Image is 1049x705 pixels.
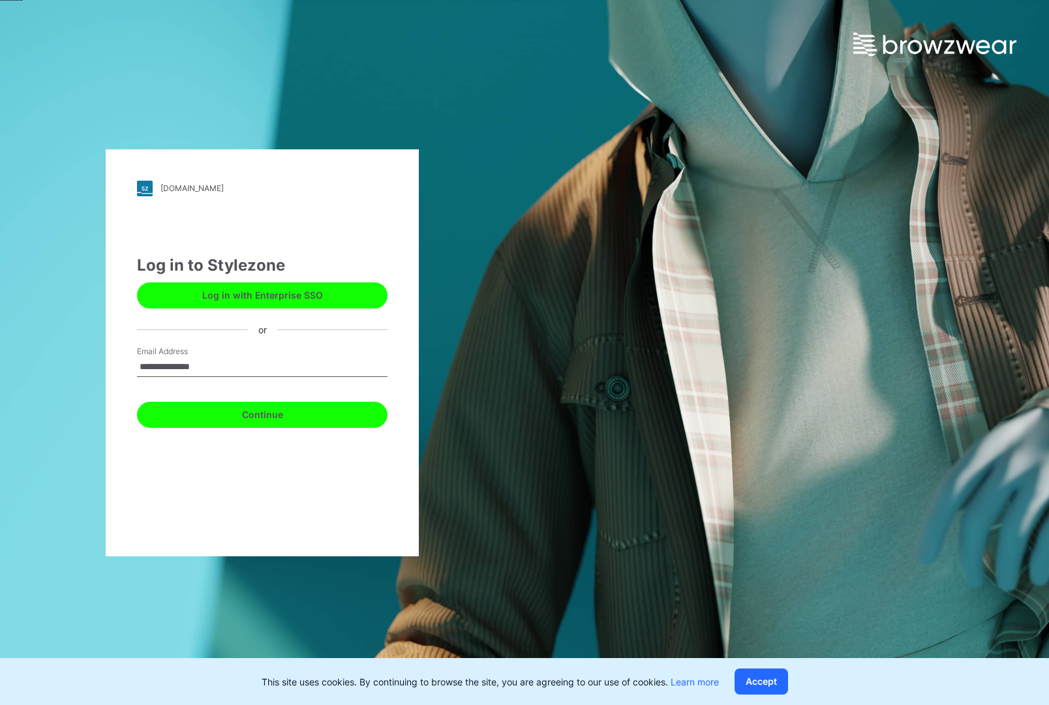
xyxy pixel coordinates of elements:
a: Learn more [671,676,719,687]
label: Email Address [137,346,228,357]
button: Log in with Enterprise SSO [137,282,388,308]
img: browzwear-logo.e42bd6dac1945053ebaf764b6aa21510.svg [853,33,1016,56]
div: Log in to Stylezone [137,254,388,277]
a: [DOMAIN_NAME] [137,181,388,196]
img: stylezone-logo.562084cfcfab977791bfbf7441f1a819.svg [137,181,153,196]
div: [DOMAIN_NAME] [160,183,224,193]
p: This site uses cookies. By continuing to browse the site, you are agreeing to our use of cookies. [262,675,719,689]
button: Accept [735,668,788,695]
div: or [248,323,277,337]
button: Continue [137,402,388,428]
